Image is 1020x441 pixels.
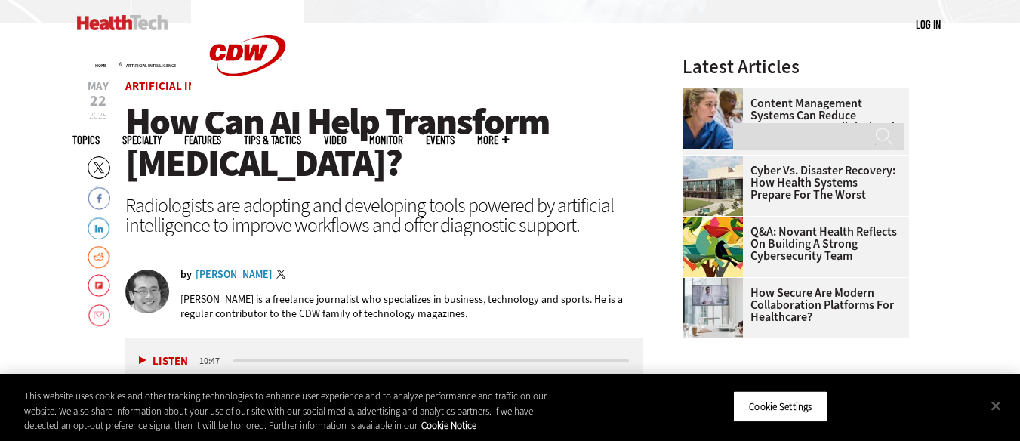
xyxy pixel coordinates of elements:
a: Tips & Tactics [244,134,301,146]
a: CDW [191,100,304,116]
div: User menu [916,17,941,32]
a: How Secure Are Modern Collaboration Platforms for Healthcare? [683,287,900,323]
img: care team speaks with physician over conference call [683,278,743,338]
span: Specialty [122,134,162,146]
button: Cookie Settings [733,390,827,422]
a: MonITor [369,134,403,146]
a: Events [426,134,455,146]
button: Listen [139,356,188,367]
a: abstract illustration of a tree [683,217,750,229]
span: Topics [72,134,100,146]
a: Features [184,134,221,146]
div: duration [197,354,231,368]
a: More information about your privacy [421,419,476,432]
a: Video [324,134,347,146]
a: University of Vermont Medical Center’s main campus [683,156,750,168]
div: Radiologists are adopting and developing tools powered by artificial intelligence to improve work... [125,196,643,235]
img: Home [77,15,168,30]
img: nurses talk in front of desktop computer [683,88,743,149]
img: University of Vermont Medical Center’s main campus [683,156,743,216]
a: care team speaks with physician over conference call [683,278,750,290]
span: More [477,134,509,146]
a: Q&A: Novant Health Reflects on Building a Strong Cybersecurity Team [683,226,900,262]
div: media player [125,338,643,384]
a: Twitter [276,270,290,282]
button: Close [979,389,1012,422]
img: abstract illustration of a tree [683,217,743,277]
a: Log in [916,17,941,31]
span: by [180,270,192,280]
div: This website uses cookies and other tracking technologies to enhance user experience and to analy... [24,389,561,433]
a: [PERSON_NAME] [196,270,273,280]
a: Cyber vs. Disaster Recovery: How Health Systems Prepare for the Worst [683,165,900,201]
p: [PERSON_NAME] is a freelance journalist who specializes in business, technology and sports. He is... [180,292,643,321]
